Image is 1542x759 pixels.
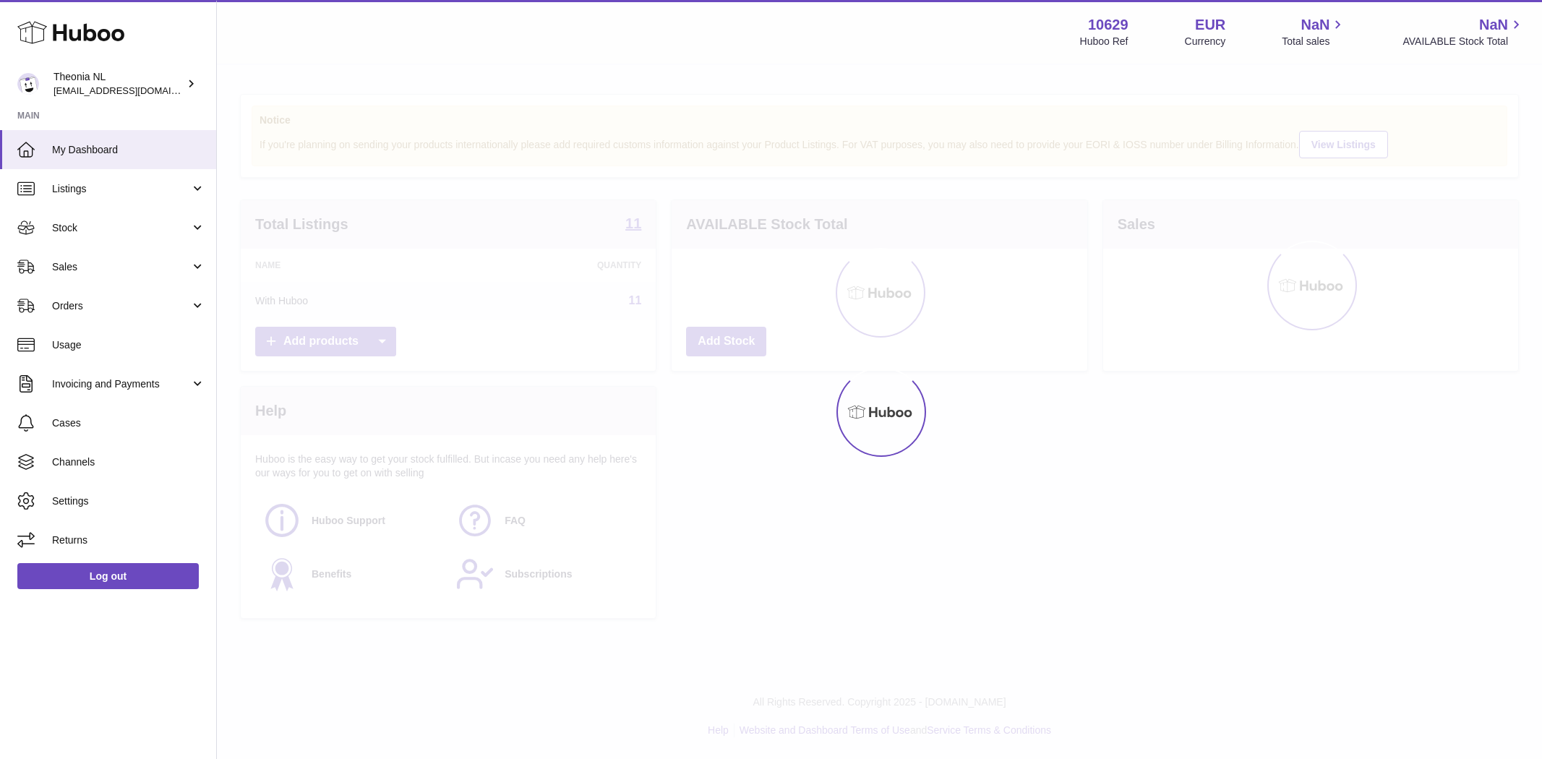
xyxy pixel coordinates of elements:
span: Sales [52,260,190,274]
span: [EMAIL_ADDRESS][DOMAIN_NAME] [53,85,213,96]
a: Log out [17,563,199,589]
span: Channels [52,455,205,469]
a: NaN AVAILABLE Stock Total [1402,15,1525,48]
span: AVAILABLE Stock Total [1402,35,1525,48]
span: Invoicing and Payments [52,377,190,391]
span: Total sales [1282,35,1346,48]
span: Listings [52,182,190,196]
span: NaN [1301,15,1329,35]
a: NaN Total sales [1282,15,1346,48]
span: Stock [52,221,190,235]
div: Huboo Ref [1080,35,1128,48]
strong: EUR [1195,15,1225,35]
strong: 10629 [1088,15,1128,35]
div: Currency [1185,35,1226,48]
span: Cases [52,416,205,430]
div: Theonia NL [53,70,184,98]
img: internalAdmin-10629@internal.huboo.com [17,73,39,95]
span: My Dashboard [52,143,205,157]
span: Returns [52,533,205,547]
span: Orders [52,299,190,313]
span: Settings [52,494,205,508]
span: Usage [52,338,205,352]
span: NaN [1479,15,1508,35]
